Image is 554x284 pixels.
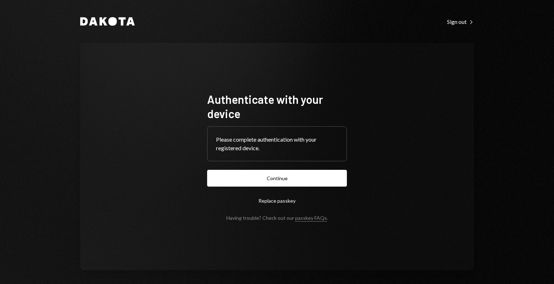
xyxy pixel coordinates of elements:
div: Having trouble? Check out our . [226,215,328,221]
div: Please complete authentication with your registered device. [216,135,338,152]
div: Sign out [447,18,474,25]
h1: Authenticate with your device [207,92,347,121]
button: Replace passkey [207,192,347,209]
a: Sign out [447,17,474,25]
a: passkey FAQs [295,215,327,222]
button: Continue [207,170,347,187]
